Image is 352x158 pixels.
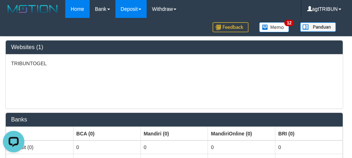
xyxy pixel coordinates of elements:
[6,140,73,154] td: Deposit (0)
[275,127,343,140] th: Group: activate to sort column ascending
[284,20,294,26] span: 12
[141,127,208,140] th: Group: activate to sort column ascending
[73,140,141,154] td: 0
[5,4,60,14] img: MOTION_logo.png
[11,116,337,123] h3: Banks
[259,22,289,32] img: Button%20Memo.svg
[73,127,141,140] th: Group: activate to sort column ascending
[275,140,343,154] td: 0
[141,140,208,154] td: 0
[213,22,248,32] img: Feedback.jpg
[300,22,336,32] img: panduan.png
[208,140,275,154] td: 0
[208,127,275,140] th: Group: activate to sort column ascending
[11,44,337,51] h3: Websites (1)
[11,60,337,67] p: TRIBUNTOGEL
[254,18,295,36] a: 12
[3,3,24,24] button: Open LiveChat chat widget
[6,127,73,140] th: Group: activate to sort column ascending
